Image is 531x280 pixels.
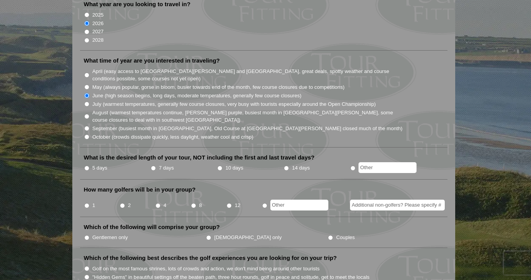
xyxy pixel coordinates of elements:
[84,154,315,161] label: What is the desired length of your tour, NOT including the first and last travel days?
[214,234,282,241] label: [DEMOGRAPHIC_DATA] only
[235,202,241,209] label: 12
[92,125,403,132] label: September (busiest month in [GEOGRAPHIC_DATA], Old Course at [GEOGRAPHIC_DATA][PERSON_NAME] close...
[92,83,345,91] label: May (always popular, gorse in bloom, busier towards end of the month, few course closures due to ...
[164,202,166,209] label: 4
[84,0,191,8] label: What year are you looking to travel in?
[84,223,220,231] label: Which of the following will comprise your group?
[92,11,104,19] label: 2025
[359,162,417,173] input: Other
[92,265,320,273] label: Golf on the most famous shrines, lots of crowds and action, we don't mind being around other tour...
[270,200,328,210] input: Other
[84,254,337,262] label: Which of the following best describes the golf experiences you are looking for on your trip?
[92,202,95,209] label: 1
[92,36,104,44] label: 2028
[92,68,403,83] label: April (easy access to [GEOGRAPHIC_DATA][PERSON_NAME] and [GEOGRAPHIC_DATA], great deals, spotty w...
[92,109,403,124] label: August (warmest temperatures continue, [PERSON_NAME] purple, busiest month in [GEOGRAPHIC_DATA][P...
[92,20,104,27] label: 2026
[336,234,355,241] label: Couples
[225,164,243,172] label: 10 days
[84,186,196,193] label: How many golfers will be in your group?
[92,133,254,141] label: October (crowds dissipate quickly, less daylight, weather cool and crisp)
[92,92,302,100] label: June (high season begins, long days, moderate temperatures, generally few course closures)
[292,164,310,172] label: 14 days
[199,202,202,209] label: 8
[84,57,220,64] label: What time of year are you interested in traveling?
[159,164,174,172] label: 7 days
[128,202,131,209] label: 2
[92,28,104,36] label: 2027
[350,200,445,210] input: Additional non-golfers? Please specify #
[92,164,108,172] label: 5 days
[92,100,376,108] label: July (warmest temperatures, generally few course closures, very busy with tourists especially aro...
[92,234,128,241] label: Gentlemen only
